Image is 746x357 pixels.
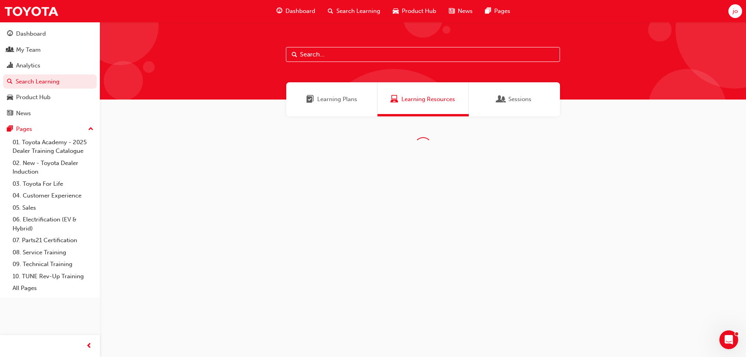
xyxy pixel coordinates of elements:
a: search-iconSearch Learning [322,3,387,19]
img: Trak [4,2,59,20]
button: DashboardMy TeamAnalyticsSearch LearningProduct HubNews [3,25,97,122]
a: guage-iconDashboard [270,3,322,19]
a: News [3,106,97,121]
a: Analytics [3,58,97,73]
div: Product Hub [16,93,51,102]
button: Pages [3,122,97,136]
a: Product Hub [3,90,97,105]
span: News [458,7,473,16]
span: Sessions [497,95,505,104]
a: 01. Toyota Academy - 2025 Dealer Training Catalogue [9,136,97,157]
a: 08. Service Training [9,246,97,259]
a: 02. New - Toyota Dealer Induction [9,157,97,178]
a: SessionsSessions [469,82,560,116]
span: car-icon [7,94,13,101]
a: 05. Sales [9,202,97,214]
div: My Team [16,45,41,54]
span: chart-icon [7,62,13,69]
a: 04. Customer Experience [9,190,97,202]
div: Pages [16,125,32,134]
span: news-icon [7,110,13,117]
button: jo [728,4,742,18]
span: Search Learning [336,7,380,16]
span: Search [292,50,297,59]
input: Search... [286,47,560,62]
span: Learning Resources [401,95,455,104]
span: guage-icon [276,6,282,16]
span: Learning Resources [390,95,398,104]
a: news-iconNews [443,3,479,19]
span: Learning Plans [317,95,357,104]
span: people-icon [7,47,13,54]
a: 03. Toyota For Life [9,178,97,190]
a: Dashboard [3,27,97,41]
span: search-icon [7,78,13,85]
span: pages-icon [485,6,491,16]
span: search-icon [328,6,333,16]
span: pages-icon [7,126,13,133]
span: Product Hub [402,7,436,16]
div: Analytics [16,61,40,70]
span: news-icon [449,6,455,16]
span: prev-icon [86,341,92,351]
a: car-iconProduct Hub [387,3,443,19]
a: 07. Parts21 Certification [9,234,97,246]
span: jo [733,7,738,16]
a: pages-iconPages [479,3,517,19]
span: Dashboard [285,7,315,16]
a: 10. TUNE Rev-Up Training [9,270,97,283]
span: car-icon [393,6,399,16]
iframe: Intercom live chat [719,330,738,349]
a: Learning PlansLearning Plans [286,82,378,116]
div: News [16,109,31,118]
a: All Pages [9,282,97,294]
a: 06. Electrification (EV & Hybrid) [9,214,97,234]
span: Learning Plans [306,95,314,104]
span: up-icon [88,124,94,134]
span: Sessions [508,95,531,104]
a: Search Learning [3,74,97,89]
a: 09. Technical Training [9,258,97,270]
div: Dashboard [16,29,46,38]
span: guage-icon [7,31,13,38]
a: Learning ResourcesLearning Resources [378,82,469,116]
a: My Team [3,43,97,57]
span: Pages [494,7,510,16]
